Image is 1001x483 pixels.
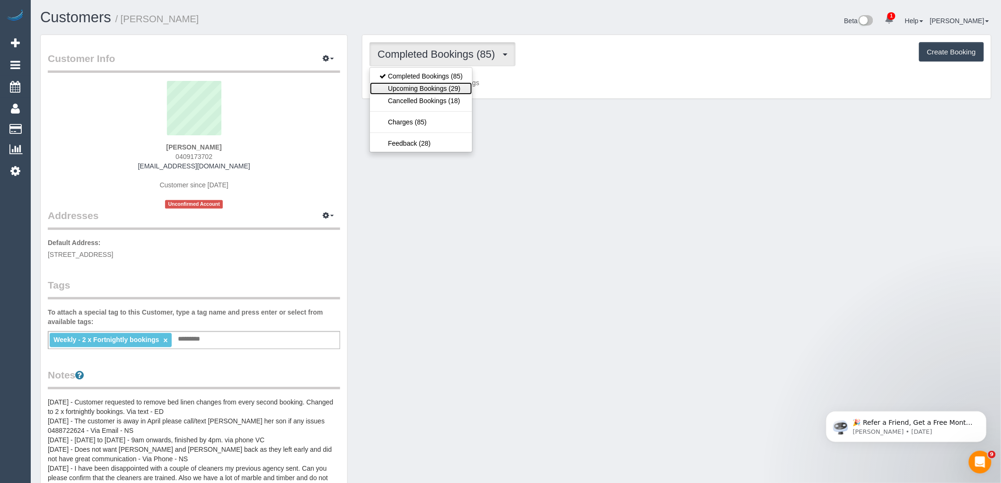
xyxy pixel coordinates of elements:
span: Unconfirmed Account [165,200,223,208]
span: 9 [988,451,996,458]
a: Customers [40,9,111,26]
p: Customer has 0 Completed Bookings [369,78,984,88]
strong: [PERSON_NAME] [166,143,221,151]
span: Completed Bookings (85) [378,48,500,60]
iframe: Intercom notifications message [812,391,1001,457]
a: × [163,336,167,344]
label: Default Address: [48,238,101,247]
span: 0409173702 [176,153,212,160]
small: / [PERSON_NAME] [115,14,199,24]
button: Completed Bookings (85) [369,42,515,66]
span: [STREET_ADDRESS] [48,251,113,258]
p: Message from Ellie, sent 2d ago [41,36,163,45]
a: [EMAIL_ADDRESS][DOMAIN_NAME] [138,162,250,170]
img: New interface [858,15,873,27]
a: Charges (85) [370,116,472,128]
span: 1 [887,12,896,20]
span: 🎉 Refer a Friend, Get a Free Month! 🎉 Love Automaid? Share the love! When you refer a friend who ... [41,27,162,129]
a: Upcoming Bookings (29) [370,82,472,95]
button: Create Booking [919,42,984,62]
a: 1 [880,9,898,30]
span: Weekly - 2 x Fortnightly bookings [53,336,159,343]
label: To attach a special tag to this Customer, type a tag name and press enter or select from availabl... [48,307,340,326]
a: Feedback (28) [370,137,472,149]
a: Cancelled Bookings (18) [370,95,472,107]
a: Help [905,17,923,25]
legend: Tags [48,278,340,299]
span: Customer since [DATE] [160,181,228,189]
a: [PERSON_NAME] [930,17,989,25]
iframe: Intercom live chat [969,451,992,474]
a: Beta [844,17,874,25]
legend: Notes [48,368,340,389]
a: Completed Bookings (85) [370,70,472,82]
legend: Customer Info [48,52,340,73]
img: Automaid Logo [6,9,25,23]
